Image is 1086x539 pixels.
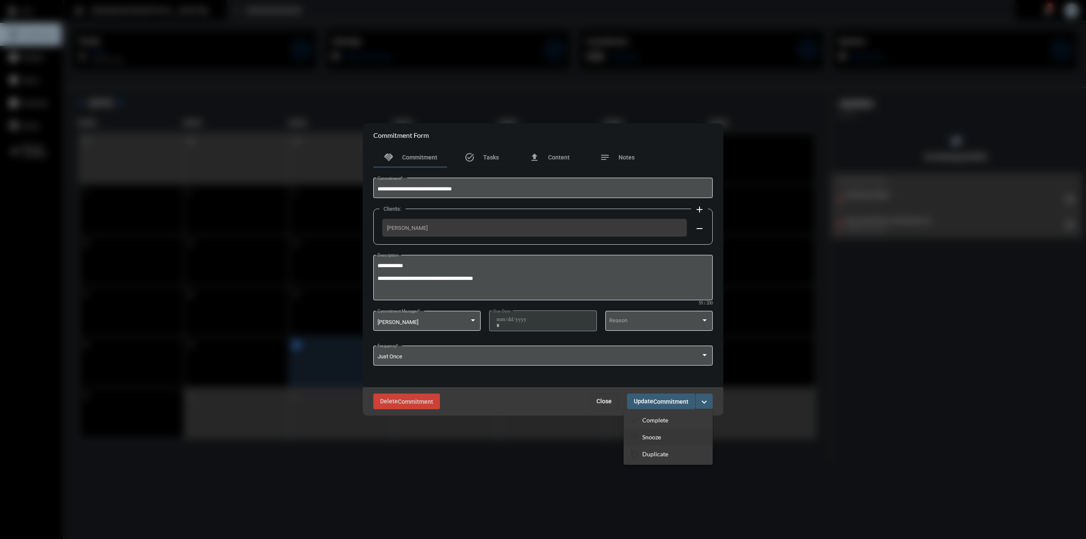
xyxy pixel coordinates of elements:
p: Complete [642,416,668,424]
mat-icon: snooze [630,433,638,441]
mat-icon: content_copy [630,450,638,458]
p: Duplicate [642,450,668,458]
p: Snooze [642,433,661,441]
mat-icon: checkmark [630,416,638,424]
